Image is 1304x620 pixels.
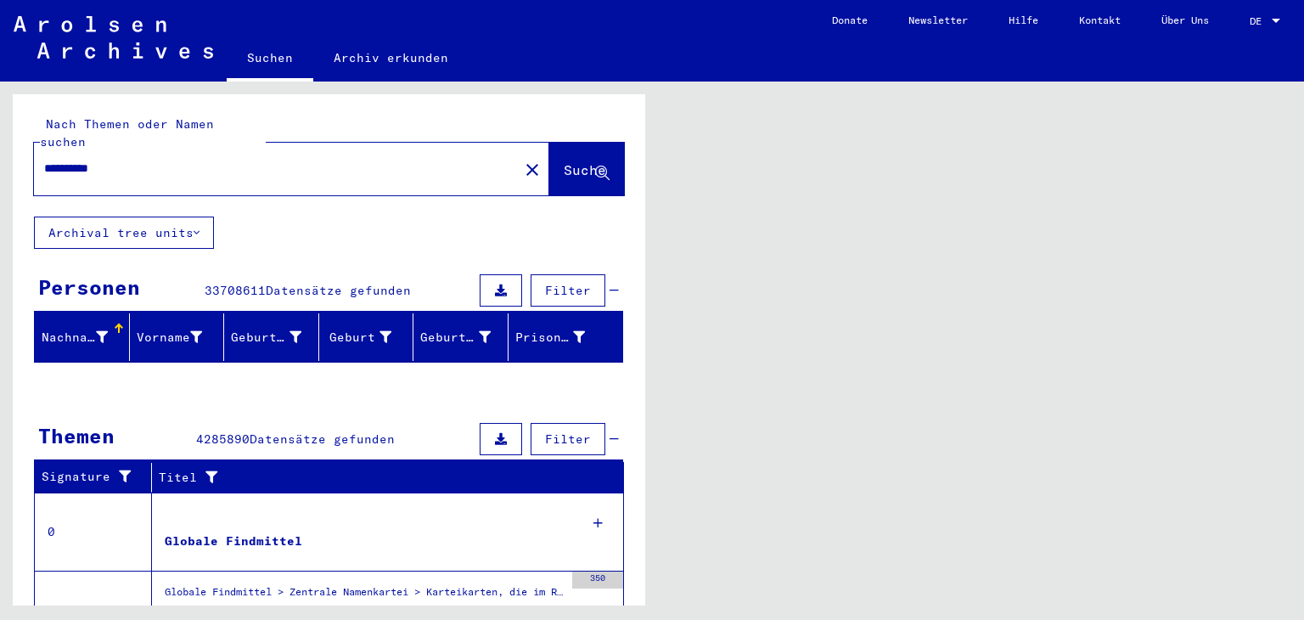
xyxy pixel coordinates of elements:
[35,493,152,571] td: 0
[509,313,623,361] mat-header-cell: Prisoner #
[326,324,413,351] div: Geburt‏
[420,324,512,351] div: Geburtsdatum
[266,283,411,298] span: Datensätze gefunden
[545,431,591,447] span: Filter
[35,313,130,361] mat-header-cell: Nachname
[1250,15,1268,27] span: DE
[413,313,509,361] mat-header-cell: Geburtsdatum
[159,469,590,487] div: Titel
[42,468,138,486] div: Signature
[231,324,323,351] div: Geburtsname
[420,329,491,347] div: Geburtsdatum
[38,420,115,451] div: Themen
[34,217,214,249] button: Archival tree units
[165,533,302,550] div: Globale Findmittel
[531,423,605,455] button: Filter
[515,324,607,351] div: Prisoner #
[231,329,301,347] div: Geburtsname
[227,37,313,82] a: Suchen
[250,431,395,447] span: Datensätze gefunden
[14,16,213,59] img: Arolsen_neg.svg
[42,464,155,491] div: Signature
[549,143,624,195] button: Suche
[165,584,564,608] div: Globale Findmittel > Zentrale Namenkartei > Karteikarten, die im Rahmen der sequentiellen Massend...
[137,324,224,351] div: Vorname
[42,329,108,347] div: Nachname
[196,431,250,447] span: 4285890
[205,283,266,298] span: 33708611
[326,329,392,347] div: Geburt‏
[42,324,129,351] div: Nachname
[531,274,605,307] button: Filter
[130,313,225,361] mat-header-cell: Vorname
[313,37,469,78] a: Archiv erkunden
[515,329,586,347] div: Prisoner #
[224,313,319,361] mat-header-cell: Geburtsname
[319,313,414,361] mat-header-cell: Geburt‏
[40,116,214,149] mat-label: Nach Themen oder Namen suchen
[159,464,607,491] div: Titel
[572,572,623,589] div: 350
[38,272,140,302] div: Personen
[545,283,591,298] span: Filter
[522,160,542,180] mat-icon: close
[564,161,606,178] span: Suche
[515,152,549,186] button: Clear
[137,329,203,347] div: Vorname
